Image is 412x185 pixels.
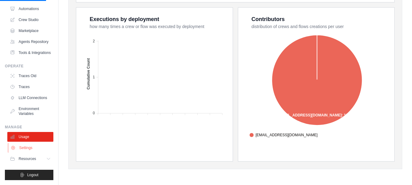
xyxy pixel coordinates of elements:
dt: how many times a crew or flow was executed by deployment [90,23,225,30]
div: Contributors [252,15,285,23]
a: LLM Connections [7,93,53,103]
div: Executions by deployment [90,15,159,23]
a: Traces [7,82,53,92]
div: Operate [5,64,53,69]
tspan: 2 [93,39,95,43]
a: Tools & Integrations [7,48,53,58]
a: Automations [7,4,53,14]
div: Manage [5,125,53,130]
tspan: 1 [93,75,95,79]
a: Environment Variables [7,104,53,119]
tspan: 0 [93,111,95,115]
button: Resources [7,154,53,164]
a: Agents Repository [7,37,53,47]
a: Settings [8,143,54,153]
dt: distribution of crews and flows creations per user [252,23,387,30]
span: [EMAIL_ADDRESS][DOMAIN_NAME] [249,132,317,138]
text: Cumulative Count [86,58,91,90]
span: Resources [19,156,36,161]
a: Crew Studio [7,15,53,25]
span: Logout [27,173,38,177]
a: Marketplace [7,26,53,36]
a: Usage [7,132,53,142]
button: Logout [5,170,53,180]
a: Traces Old [7,71,53,81]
